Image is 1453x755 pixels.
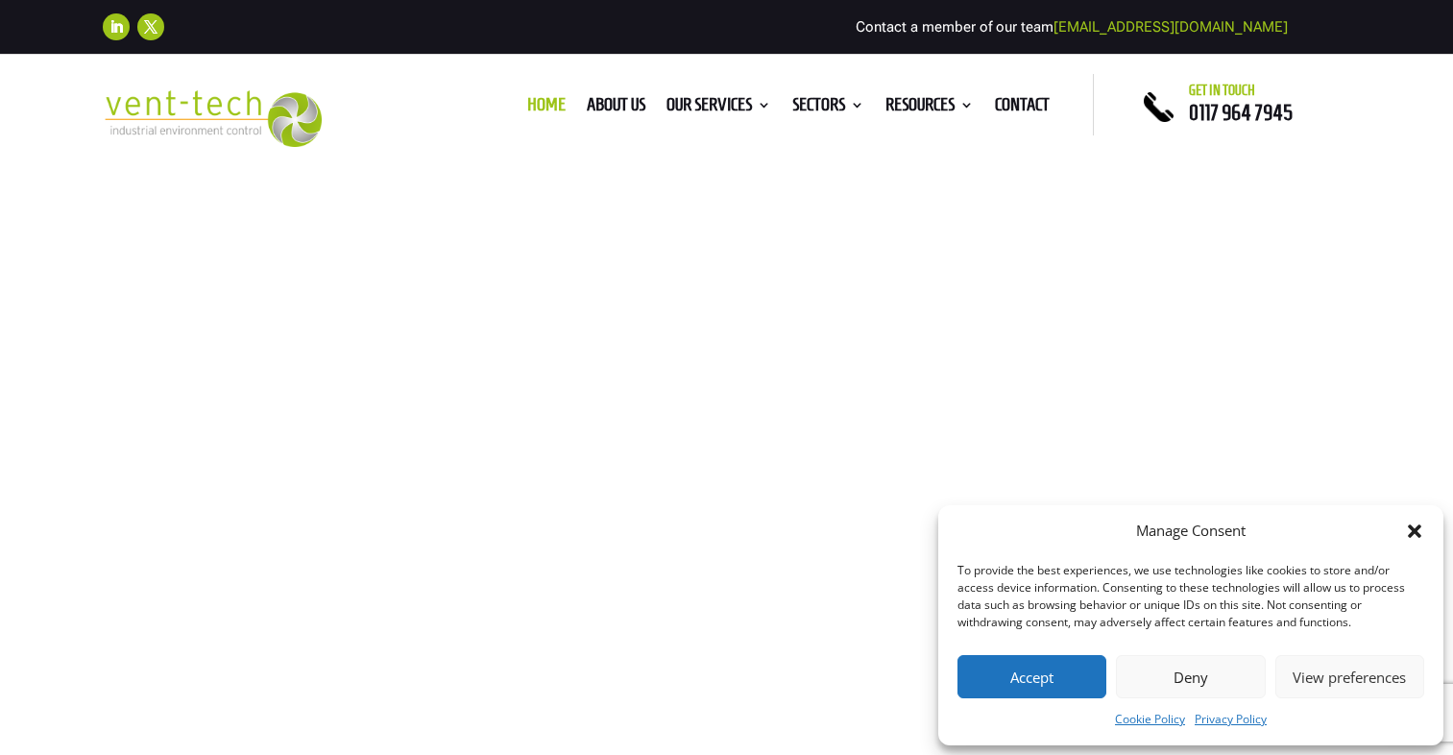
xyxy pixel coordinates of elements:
[587,98,645,119] a: About us
[1136,520,1246,543] div: Manage Consent
[995,98,1050,119] a: Contact
[1116,655,1265,698] button: Deny
[885,98,974,119] a: Resources
[1189,101,1293,124] a: 0117 964 7945
[1053,18,1288,36] a: [EMAIL_ADDRESS][DOMAIN_NAME]
[527,98,566,119] a: Home
[137,13,164,40] a: Follow on X
[1405,522,1424,541] div: Close dialog
[666,98,771,119] a: Our Services
[1275,655,1424,698] button: View preferences
[103,13,130,40] a: Follow on LinkedIn
[792,98,864,119] a: Sectors
[957,562,1422,631] div: To provide the best experiences, we use technologies like cookies to store and/or access device i...
[1189,83,1255,98] span: Get in touch
[103,90,323,147] img: 2023-09-27T08_35_16.549ZVENT-TECH---Clear-background
[1115,708,1185,731] a: Cookie Policy
[1195,708,1267,731] a: Privacy Policy
[957,655,1106,698] button: Accept
[856,18,1288,36] span: Contact a member of our team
